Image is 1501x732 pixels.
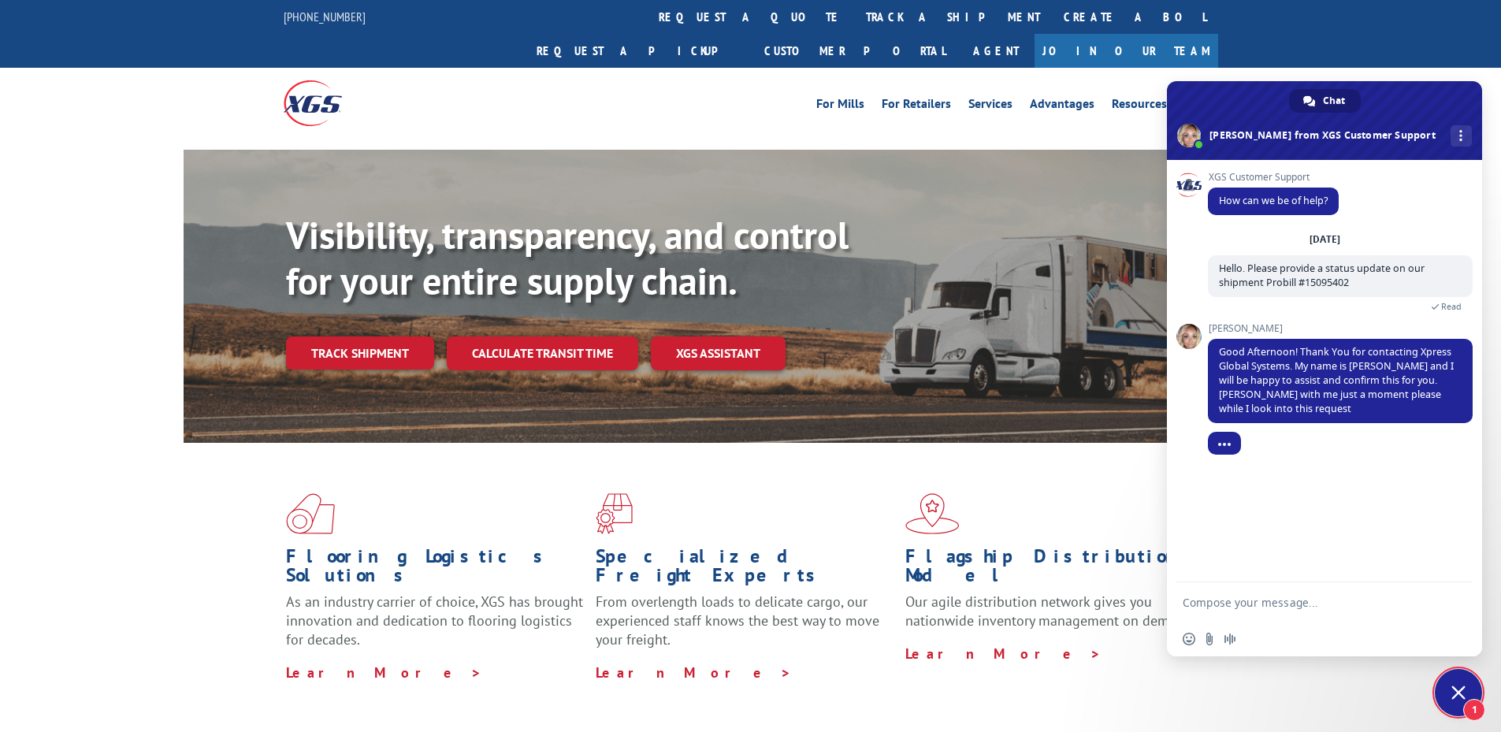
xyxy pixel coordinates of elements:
a: For Retailers [882,98,951,115]
a: Calculate transit time [447,336,638,370]
span: Insert an emoji [1183,633,1195,645]
div: [DATE] [1310,235,1340,244]
a: Track shipment [286,336,434,370]
span: Hello. Please provide a status update on our shipment Probill #15095402 [1219,262,1425,289]
div: Chat [1289,89,1361,113]
a: Learn More > [286,663,482,682]
span: [PERSON_NAME] [1208,323,1473,334]
a: Join Our Team [1035,34,1218,68]
h1: Flagship Distribution Model [905,547,1203,593]
span: 1 [1463,699,1485,721]
textarea: Compose your message... [1183,596,1432,610]
span: Send a file [1203,633,1216,645]
img: xgs-icon-focused-on-flooring-red [596,493,633,534]
a: Resources [1112,98,1167,115]
div: More channels [1451,125,1472,147]
a: Customer Portal [752,34,957,68]
img: xgs-icon-total-supply-chain-intelligence-red [286,493,335,534]
img: xgs-icon-flagship-distribution-model-red [905,493,960,534]
span: Good Afternoon! Thank You for contacting Xpress Global Systems. My name is [PERSON_NAME] and I wi... [1219,345,1454,415]
span: XGS Customer Support [1208,172,1339,183]
a: Services [968,98,1012,115]
span: Our agile distribution network gives you nationwide inventory management on demand. [905,593,1195,630]
span: Read [1441,301,1462,312]
a: Agent [957,34,1035,68]
span: How can we be of help? [1219,194,1328,207]
a: Request a pickup [525,34,752,68]
a: For Mills [816,98,864,115]
div: Close chat [1435,669,1482,716]
a: Learn More > [596,663,792,682]
b: Visibility, transparency, and control for your entire supply chain. [286,210,849,305]
p: From overlength loads to delicate cargo, our experienced staff knows the best way to move your fr... [596,593,894,663]
span: As an industry carrier of choice, XGS has brought innovation and dedication to flooring logistics... [286,593,583,648]
a: Learn More > [905,645,1102,663]
h1: Flooring Logistics Solutions [286,547,584,593]
span: Chat [1323,89,1345,113]
span: Audio message [1224,633,1236,645]
a: Advantages [1030,98,1094,115]
h1: Specialized Freight Experts [596,547,894,593]
a: [PHONE_NUMBER] [284,9,366,24]
a: XGS ASSISTANT [651,336,786,370]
